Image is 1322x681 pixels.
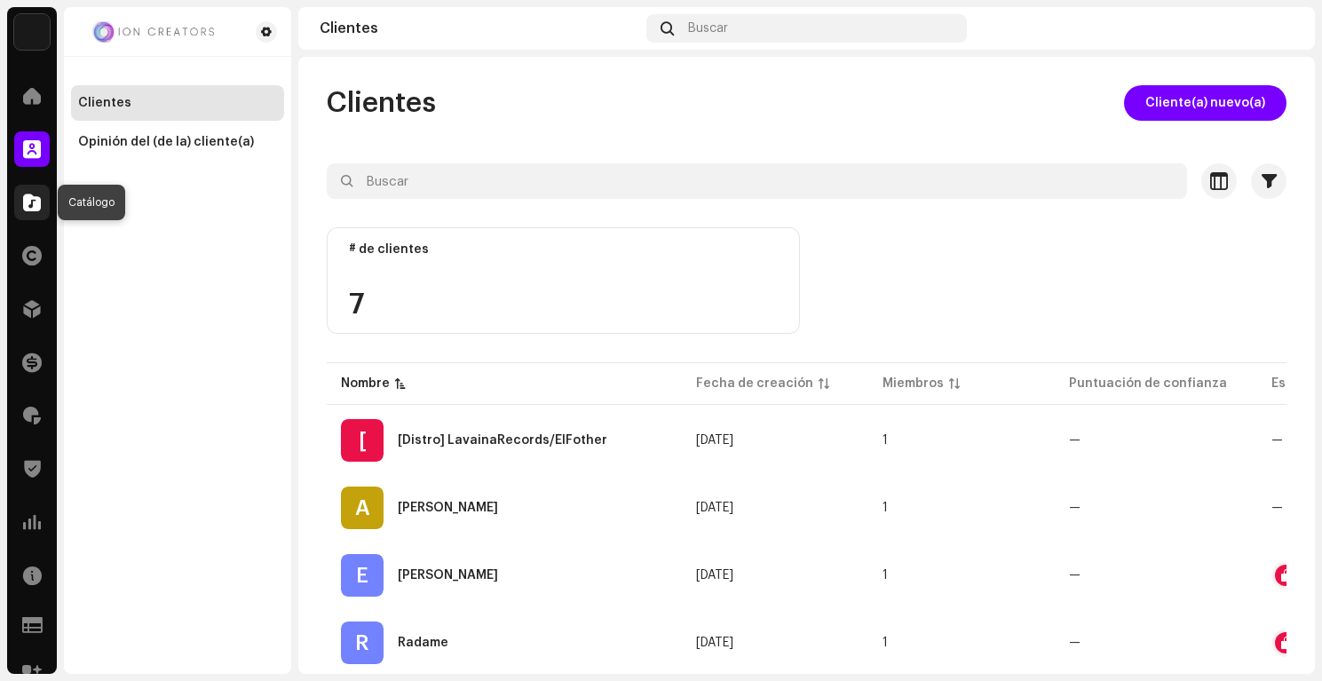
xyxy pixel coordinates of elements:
[71,85,284,121] re-m-nav-item: Clientes
[1069,434,1243,447] re-a-table-badge: —
[688,21,728,36] span: Buscar
[320,21,639,36] div: Clientes
[696,637,733,649] span: 10 jun 2025
[398,637,448,649] div: Radame
[1124,85,1286,121] button: Cliente(a) nuevo(a)
[883,375,944,392] div: Miembros
[341,622,384,664] div: R
[78,135,254,149] div: Opinión del (de la) cliente(a)
[327,227,800,334] re-o-card-value: # de clientes
[341,487,384,529] div: A
[696,569,733,582] span: 8 jun 2025
[341,554,384,597] div: E
[883,502,888,514] span: 1
[398,502,498,514] div: Arlene MC
[1069,569,1243,582] re-a-table-badge: —
[1145,85,1265,121] span: Cliente(a) nuevo(a)
[1265,14,1294,43] img: 40fed2f0-ea1d-4322-8f16-b5be3c3a9a79
[349,242,778,257] div: # de clientes
[78,21,227,43] img: 11f7a6a7-6d80-4cff-bf09-31493e25f8bd
[883,637,888,649] span: 1
[71,124,284,160] re-m-nav-item: Opinión del (de la) cliente(a)
[696,375,813,392] div: Fecha de creación
[78,96,131,110] div: Clientes
[696,502,733,514] span: 11 jul 2025
[341,419,384,462] div: [
[398,434,607,447] div: [Distro] LavainaRecords/ElFother
[1069,502,1243,514] re-a-table-badge: —
[327,85,436,121] span: Clientes
[398,569,498,582] div: enrique villa
[341,375,390,392] div: Nombre
[883,569,888,582] span: 1
[696,434,733,447] span: 18 sept 2025
[883,434,888,447] span: 1
[1069,637,1243,649] re-a-table-badge: —
[14,14,50,50] img: 59a3fc6d-c287-4562-9dd6-e417e362e1a1
[327,163,1187,199] input: Buscar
